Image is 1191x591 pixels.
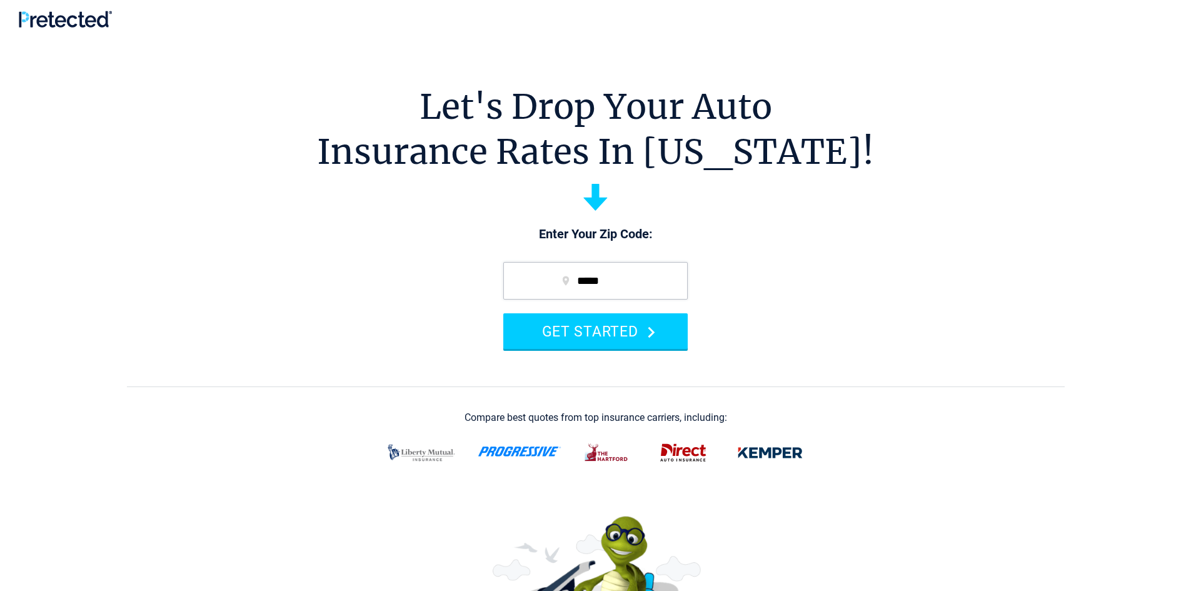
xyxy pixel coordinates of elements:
[576,437,638,469] img: thehartford
[478,447,561,457] img: progressive
[503,262,688,300] input: zip code
[19,11,112,28] img: Pretected Logo
[317,84,874,174] h1: Let's Drop Your Auto Insurance Rates In [US_STATE]!
[653,437,714,469] img: direct
[491,226,700,243] p: Enter Your Zip Code:
[503,313,688,349] button: GET STARTED
[465,412,727,423] div: Compare best quotes from top insurance carriers, including:
[729,437,812,469] img: kemper
[380,437,463,469] img: liberty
